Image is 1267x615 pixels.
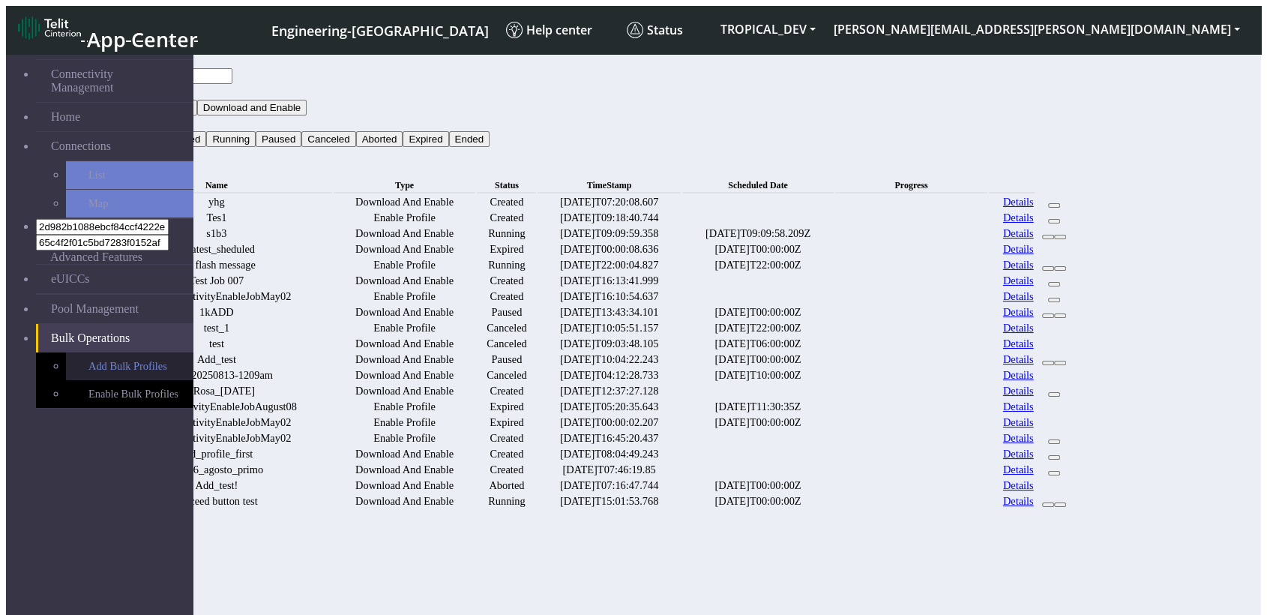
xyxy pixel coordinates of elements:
td: [DATE]T06:00:00Z [682,337,834,351]
span: App Center [87,25,198,53]
td: Download And Enable [334,274,476,288]
td: s1b3 [101,226,332,241]
td: Created [477,384,536,398]
a: Details [1003,448,1034,460]
td: [DATE]T22:00:04.827 [538,258,680,272]
td: Download And Enable [334,447,476,461]
td: [DATE]T22:00:00Z [682,258,834,272]
td: Enable Profile [334,289,476,304]
td: Created [477,211,536,225]
td: Expired [477,242,536,256]
td: [DATE]T00:00:08.636 [538,242,680,256]
td: Download And Enable [334,352,476,367]
a: Map [66,190,193,217]
td: Download And Enable [334,478,476,493]
a: List [66,161,193,189]
img: logo-telit-cinterion-gw-new.png [18,16,81,40]
a: Details [1003,495,1034,508]
td: Created [477,431,536,445]
td: [DATE]T10:05:51.157 [538,321,680,335]
a: Your current platform instance [271,16,488,43]
a: Details [1003,306,1034,319]
td: Add_test [101,352,332,367]
td: Download And Enable [334,368,476,382]
td: Paused [477,352,536,367]
a: Details [1003,259,1034,271]
td: Download And Enable [334,494,476,508]
td: [DATE]T00:00:00Z [682,242,834,256]
td: [DATE]T07:20:08.607 [538,195,680,209]
td: [DATE]T00:00:00Z [682,415,834,430]
td: [DATE]T16:13:41.999 [538,274,680,288]
a: App Center [18,12,196,48]
a: eUICCs [36,265,193,293]
a: Status [621,16,711,44]
td: Download And Enable [334,337,476,351]
span: Map [88,197,108,210]
a: Details [1003,385,1034,397]
span: TimeStamp [587,180,632,190]
button: Canceled [301,131,355,147]
span: Type [395,180,414,190]
td: Running [477,226,536,241]
span: Engineering-[GEOGRAPHIC_DATA] [271,22,489,40]
td: [DATE]T09:18:40.744 [538,211,680,225]
td: TEST_20250813-1209am [101,368,332,382]
button: [PERSON_NAME][EMAIL_ADDRESS][PERSON_NAME][DOMAIN_NAME] [825,16,1249,43]
img: knowledge.svg [506,22,523,38]
td: 1kADD [101,305,332,319]
td: Download And Enable [334,305,476,319]
td: Enable Profile [334,211,476,225]
td: [DATE]T16:10:54.637 [538,289,680,304]
a: Details [1003,463,1034,476]
span: Bulk Operations [51,331,130,345]
a: Details [1003,337,1034,350]
a: Details [1003,322,1034,334]
td: Download And Enable [334,195,476,209]
span: Progress [894,180,927,190]
button: Aborted [356,131,403,147]
td: test_1 [101,321,332,335]
a: Details [1003,353,1034,366]
td: proceed button test [101,494,332,508]
td: [DATE]T04:12:28.733 [538,368,680,382]
td: Canceled [477,337,536,351]
td: [DATE]T07:46:19.85 [538,463,680,477]
td: [DATE]T15:01:53.768 [538,494,680,508]
td: Enable Profile [334,258,476,272]
td: TestConnectivityEnableJobAugust08 [101,400,332,414]
td: [DATE]T09:03:48.105 [538,337,680,351]
div: Bulk Operations [100,163,1074,176]
a: Details [1003,432,1034,445]
td: [DATE]T09:09:58.209Z [682,226,834,241]
td: Download And Enable [334,463,476,477]
td: Add_test! [101,478,332,493]
td: Paused [477,305,536,319]
td: Running [477,258,536,272]
td: yhg [101,195,332,209]
td: Running [477,494,536,508]
span: Help center [506,22,592,38]
td: Created [477,289,536,304]
td: Canceled [477,368,536,382]
a: Details [1003,479,1034,492]
td: Test Job 007 [101,274,332,288]
td: [DATE]T11:30:35Z [682,400,834,414]
a: Pool Management [36,295,193,323]
button: Download and Enable [197,100,307,115]
a: Details [1003,196,1034,208]
td: Download And Enable [334,242,476,256]
td: [DATE]T09:09:59.358 [538,226,680,241]
td: [DATE]T00:00:00Z [682,478,834,493]
span: Status [495,180,519,190]
button: TROPICAL_DEV [711,16,825,43]
td: Download And Enable [334,226,476,241]
a: Details [1003,369,1034,382]
td: testRosa_[DATE] [101,384,332,398]
span: Connections [51,139,111,153]
span: Name [205,180,228,190]
td: [DATE]T07:16:47.744 [538,478,680,493]
a: Help center [500,16,621,44]
a: Details [1003,243,1034,256]
td: rosatest_sheduled [101,242,332,256]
